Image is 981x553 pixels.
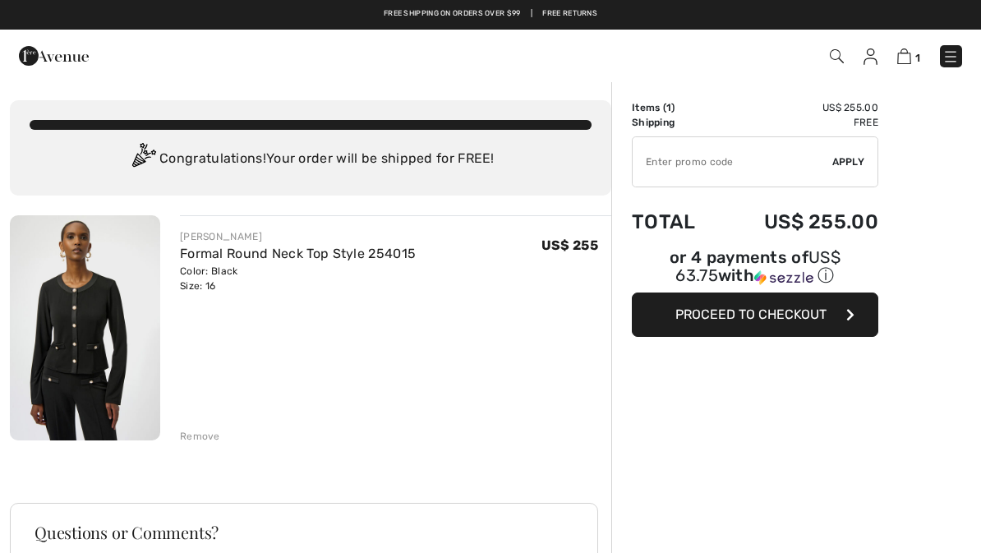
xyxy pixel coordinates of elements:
[666,102,671,113] span: 1
[720,100,878,115] td: US$ 255.00
[632,100,720,115] td: Items ( )
[830,49,844,63] img: Search
[180,264,416,293] div: Color: Black Size: 16
[897,46,920,66] a: 1
[19,39,89,72] img: 1ère Avenue
[633,137,832,187] input: Promo code
[632,115,720,130] td: Shipping
[542,8,597,20] a: Free Returns
[384,8,521,20] a: Free shipping on orders over $99
[10,215,160,440] img: Formal Round Neck Top Style 254015
[754,270,813,285] img: Sezzle
[720,115,878,130] td: Free
[632,194,720,250] td: Total
[19,47,89,62] a: 1ère Avenue
[832,154,865,169] span: Apply
[541,237,598,253] span: US$ 255
[632,250,878,287] div: or 4 payments of with
[632,293,878,337] button: Proceed to Checkout
[35,524,573,541] h3: Questions or Comments?
[531,8,532,20] span: |
[675,247,841,285] span: US$ 63.75
[675,306,827,322] span: Proceed to Checkout
[897,48,911,64] img: Shopping Bag
[30,143,592,176] div: Congratulations! Your order will be shipped for FREE!
[720,194,878,250] td: US$ 255.00
[942,48,959,65] img: Menu
[180,229,416,244] div: [PERSON_NAME]
[180,246,416,261] a: Formal Round Neck Top Style 254015
[180,429,220,444] div: Remove
[127,143,159,176] img: Congratulation2.svg
[864,48,877,65] img: My Info
[915,52,920,64] span: 1
[632,250,878,293] div: or 4 payments ofUS$ 63.75withSezzle Click to learn more about Sezzle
